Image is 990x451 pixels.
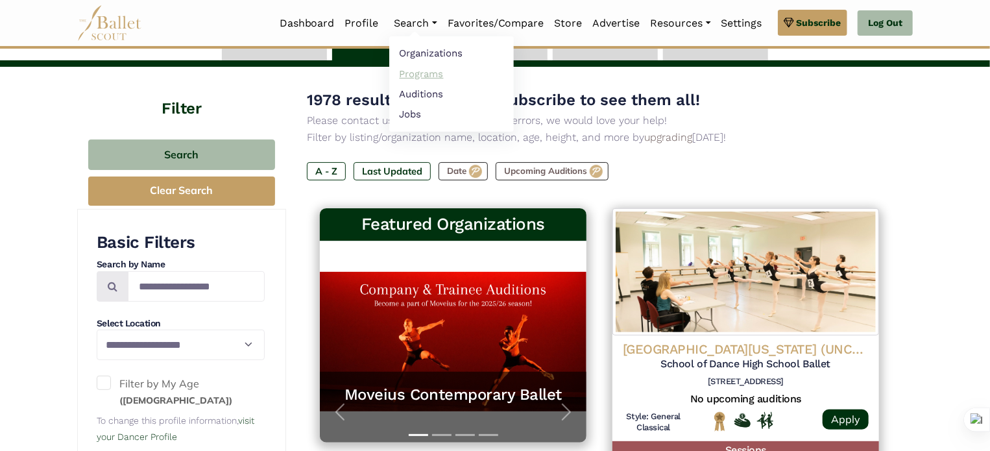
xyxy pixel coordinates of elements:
[623,411,684,433] h6: Style: General Classical
[119,395,232,406] small: ([DEMOGRAPHIC_DATA])
[97,258,265,271] h4: Search by Name
[712,411,728,432] img: National
[734,413,751,428] img: Offers Financial Aid
[88,177,275,206] button: Clear Search
[588,10,646,37] a: Advertise
[646,10,716,37] a: Resources
[389,64,514,84] a: Programs
[496,162,609,180] label: Upcoming Auditions
[354,162,431,180] label: Last Updated
[442,10,549,37] a: Favorites/Compare
[88,140,275,170] button: Search
[623,393,869,406] h5: No upcoming auditions
[797,16,841,30] span: Subscribe
[389,36,514,132] ul: Resources
[784,16,794,30] img: gem.svg
[77,67,286,120] h4: Filter
[439,162,488,180] label: Date
[644,131,692,143] a: upgrading
[432,428,452,443] button: Slide 2
[479,428,498,443] button: Slide 4
[340,10,384,37] a: Profile
[409,428,428,443] button: Slide 1
[389,10,442,37] a: Search
[128,271,265,302] input: Search by names...
[333,385,573,405] a: Moveius Contemporary Ballet
[549,10,588,37] a: Store
[455,428,475,443] button: Slide 3
[612,208,879,335] img: Logo
[389,84,514,104] a: Auditions
[97,317,265,330] h4: Select Location
[330,213,576,236] h3: Featured Organizations
[716,10,767,37] a: Settings
[823,409,869,430] a: Apply
[623,358,869,371] h5: School of Dance High School Ballet
[858,10,913,36] a: Log Out
[389,104,514,124] a: Jobs
[307,112,892,129] p: Please contact us if you come across any errors, we would love your help!
[389,43,514,64] a: Organizations
[623,376,869,387] h6: [STREET_ADDRESS]
[307,162,346,180] label: A - Z
[97,232,265,254] h3: Basic Filters
[307,91,700,109] span: 1978 results were found, subscribe to see them all!
[97,415,254,443] small: To change this profile information,
[307,129,892,146] p: Filter by listing/organization name, location, age, height, and more by [DATE]!
[97,376,265,409] label: Filter by My Age
[274,10,340,37] a: Dashboard
[778,10,847,36] a: Subscribe
[757,412,773,429] img: In Person
[623,341,869,358] h4: [GEOGRAPHIC_DATA][US_STATE] (UNCSA)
